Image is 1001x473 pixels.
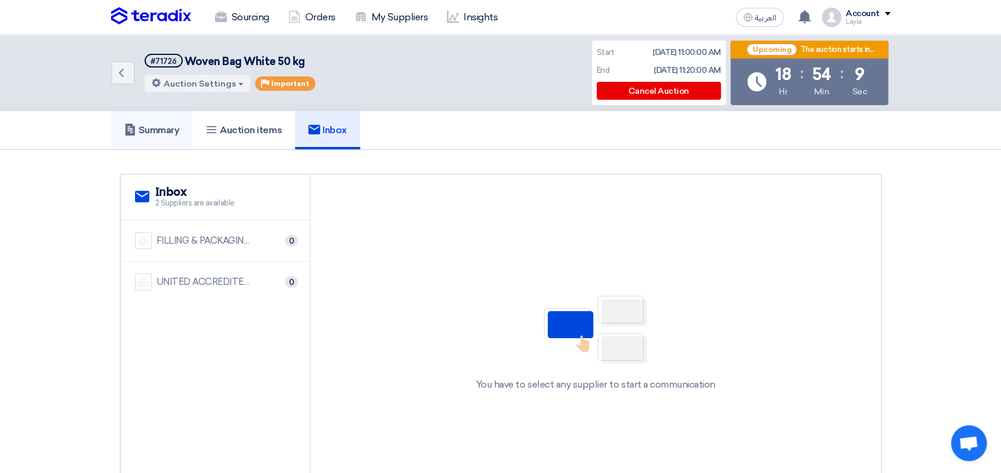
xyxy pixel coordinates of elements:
[185,55,305,68] span: Woven Bag White 50 kg
[205,4,279,30] a: Sourcing
[285,235,298,247] span: 0
[822,8,841,27] img: profile_test.png
[653,47,720,59] div: [DATE] 11:00:00 AM
[597,64,610,76] div: End
[597,82,721,100] div: Cancel Auction
[295,111,360,149] a: Inbox
[840,63,843,84] div: :
[437,4,507,30] a: Insights
[111,111,193,149] a: Summary
[308,124,347,136] h5: Inbox
[951,425,987,461] div: Open chat
[476,377,716,392] div: You have to select any supplier to start a communication
[536,291,655,368] img: No Partner Selected
[205,124,282,136] h5: Auction items
[135,274,152,290] img: company-name
[779,85,787,98] div: Hr
[800,63,803,84] div: :
[654,64,720,76] div: [DATE] 11:20:00 AM
[852,85,867,98] div: Sec
[755,14,776,22] span: العربية
[111,7,191,25] img: Teradix logo
[345,4,437,30] a: My Suppliers
[854,66,864,83] div: 9
[155,197,235,209] span: 2 Suppliers are available
[800,45,874,55] div: The auction starts in...
[192,111,295,149] a: Auction items
[155,185,235,199] h2: Inbox
[746,43,797,56] span: Upcoming
[812,66,831,83] div: 54
[279,4,345,30] a: Orders
[124,124,180,136] h5: Summary
[156,234,252,248] div: FILLING & PACKAGING MATERIALS
[151,57,177,65] div: #71726
[597,47,615,59] div: Start
[271,79,309,88] span: Important
[736,8,784,27] button: العربية
[156,275,252,289] div: UNITED ACCREDITED COMPANY
[145,75,250,92] button: Auction Settings
[285,276,298,288] span: 0
[846,19,891,25] div: Layla
[775,66,791,83] div: 18
[846,9,880,19] div: Account
[135,232,152,249] img: company-name
[145,54,315,69] h5: Woven Bag White 50 kg
[813,85,829,98] div: Min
